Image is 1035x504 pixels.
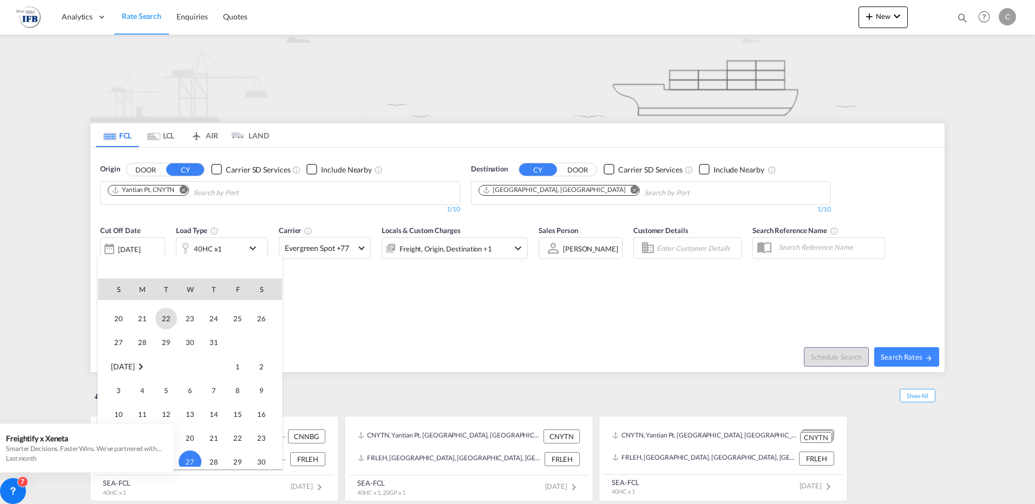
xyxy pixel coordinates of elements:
[132,331,153,353] span: 28
[130,330,154,355] td: Monday July 28 2025
[154,402,178,426] td: Tuesday August 12 2025
[111,362,134,371] span: [DATE]
[98,402,130,426] td: Sunday August 10 2025
[178,450,202,474] td: Wednesday August 27 2025
[178,379,202,402] td: Wednesday August 6 2025
[154,278,178,300] th: T
[250,307,282,330] td: Saturday July 26 2025
[250,278,282,300] th: S
[98,307,282,330] tr: Week 4
[132,380,153,401] span: 4
[179,380,201,401] span: 6
[202,330,226,355] td: Thursday July 31 2025
[203,451,225,473] span: 28
[155,403,177,425] span: 12
[178,402,202,426] td: Wednesday August 13 2025
[179,308,201,329] span: 23
[178,307,202,330] td: Wednesday July 23 2025
[179,450,201,473] span: 27
[178,426,202,450] td: Wednesday August 20 2025
[227,427,248,449] span: 22
[98,402,282,426] tr: Week 3
[155,331,177,353] span: 29
[179,427,201,449] span: 20
[202,379,226,402] td: Thursday August 7 2025
[202,278,226,300] th: T
[202,426,226,450] td: Thursday August 21 2025
[154,307,178,330] td: Tuesday July 22 2025
[98,278,282,469] md-calendar: Calendar
[226,354,250,379] td: Friday August 1 2025
[108,308,129,329] span: 20
[98,379,130,402] td: Sunday August 3 2025
[108,403,129,425] span: 10
[250,426,282,450] td: Saturday August 23 2025
[108,380,129,401] span: 3
[98,354,282,379] tr: Week 1
[251,427,272,449] span: 23
[203,331,225,353] span: 31
[132,308,153,329] span: 21
[130,307,154,330] td: Monday July 21 2025
[227,451,248,473] span: 29
[203,427,225,449] span: 21
[203,403,225,425] span: 14
[132,403,153,425] span: 11
[202,450,226,474] td: Thursday August 28 2025
[251,403,272,425] span: 16
[203,380,225,401] span: 7
[98,450,282,474] tr: Week 5
[155,308,177,329] span: 22
[250,354,282,379] td: Saturday August 2 2025
[179,403,201,425] span: 13
[130,379,154,402] td: Monday August 4 2025
[226,307,250,330] td: Friday July 25 2025
[251,308,272,329] span: 26
[98,330,282,355] tr: Week 5
[179,331,201,353] span: 30
[251,380,272,401] span: 9
[98,426,282,450] tr: Week 4
[250,402,282,426] td: Saturday August 16 2025
[154,379,178,402] td: Tuesday August 5 2025
[98,379,282,402] tr: Week 2
[130,278,154,300] th: M
[226,426,250,450] td: Friday August 22 2025
[226,379,250,402] td: Friday August 8 2025
[227,380,248,401] span: 8
[155,380,177,401] span: 5
[227,403,248,425] span: 15
[98,330,130,355] td: Sunday July 27 2025
[227,356,248,377] span: 1
[250,450,282,474] td: Saturday August 30 2025
[203,308,225,329] span: 24
[251,356,272,377] span: 2
[250,379,282,402] td: Saturday August 9 2025
[251,451,272,473] span: 30
[226,450,250,474] td: Friday August 29 2025
[98,307,130,330] td: Sunday July 20 2025
[178,330,202,355] td: Wednesday July 30 2025
[178,278,202,300] th: W
[202,307,226,330] td: Thursday July 24 2025
[108,331,129,353] span: 27
[226,278,250,300] th: F
[227,308,248,329] span: 25
[98,278,130,300] th: S
[98,354,178,379] td: August 2025
[154,330,178,355] td: Tuesday July 29 2025
[202,402,226,426] td: Thursday August 14 2025
[226,402,250,426] td: Friday August 15 2025
[130,402,154,426] td: Monday August 11 2025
